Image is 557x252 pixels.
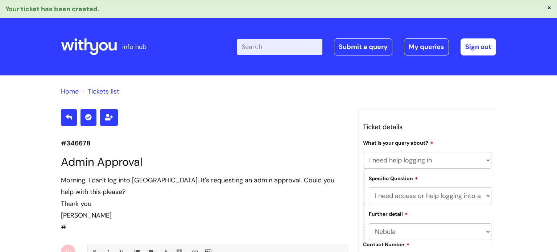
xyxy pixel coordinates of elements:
p: info hub [122,41,147,53]
li: Tickets list [81,86,119,97]
label: Further detail [369,210,408,217]
label: What is your query about? [363,139,433,146]
label: Contact Number [363,240,410,248]
a: Tickets list [88,87,119,96]
h1: Admin Approval [61,155,347,169]
div: Thank you [61,198,347,210]
a: Home [61,87,79,96]
div: Morning. I can't log into [GEOGRAPHIC_DATA]. It's requesting an admin approval. Could you help wi... [61,174,347,198]
a: My queries [404,38,449,55]
p: #346678 [61,137,347,149]
label: Specific Question [369,174,418,182]
a: Sign out [461,38,496,55]
div: | - [237,38,496,55]
input: Search [237,39,322,55]
h3: Ticket details [363,121,491,133]
div: [PERSON_NAME] [61,210,347,221]
button: × [547,4,552,11]
li: Solution home [61,86,79,97]
div: # [61,174,347,233]
a: Submit a query [334,38,392,55]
